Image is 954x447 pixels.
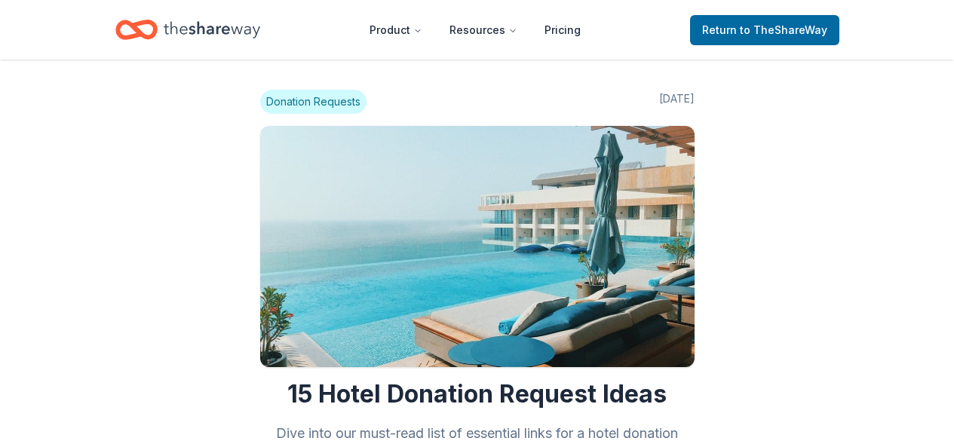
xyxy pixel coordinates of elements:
span: Return [702,21,827,39]
span: to TheShareWay [740,23,827,36]
span: Donation Requests [260,90,367,114]
img: Image for 15 Hotel Donation Request Ideas [260,126,695,367]
nav: Main [357,12,593,47]
a: Pricing [532,15,593,45]
a: Home [115,12,260,47]
button: Resources [437,15,529,45]
span: [DATE] [659,90,695,114]
button: Product [357,15,434,45]
h1: 15 Hotel Donation Request Ideas [260,379,695,409]
a: Returnto TheShareWay [690,15,839,45]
